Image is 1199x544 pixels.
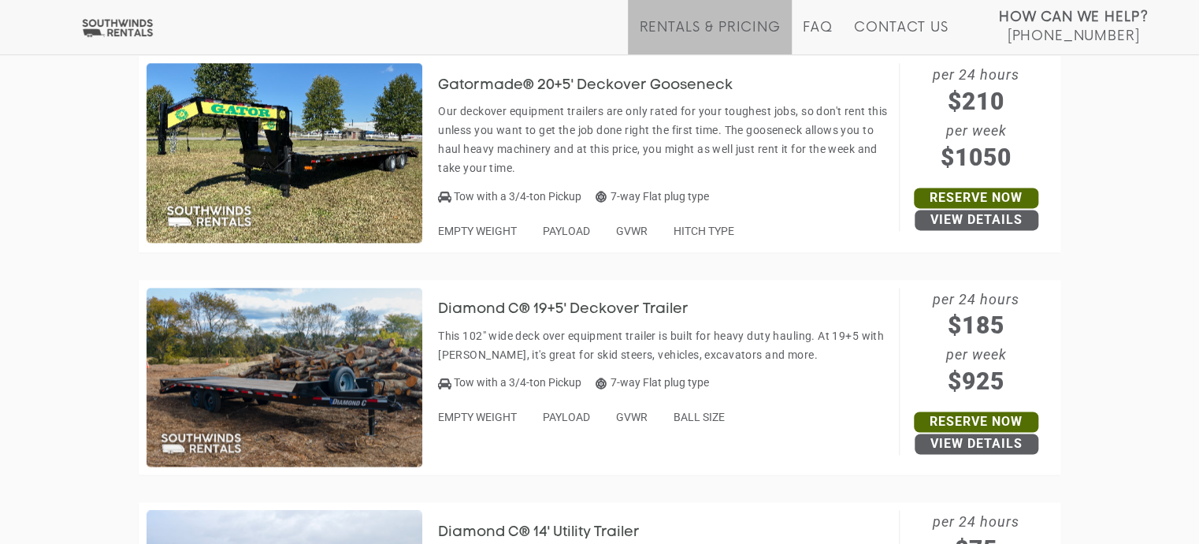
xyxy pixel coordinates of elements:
[674,225,734,237] span: HITCH TYPE
[915,210,1038,230] a: View Details
[79,18,156,38] img: Southwinds Rentals Logo
[438,525,663,538] a: Diamond C® 14' Utility Trailer
[674,411,725,423] span: BALL SIZE
[596,376,709,389] span: 7-way Flat plug type
[900,140,1052,175] span: $1050
[438,78,756,94] h3: Gatormade® 20+5' Deckover Gooseneck
[438,303,712,315] a: Diamond C® 19+5' Deckover Trailer
[900,288,1052,400] span: per 24 hours per week
[900,84,1052,119] span: $210
[803,20,833,54] a: FAQ
[915,434,1038,454] a: View Details
[543,411,590,423] span: PAYLOAD
[854,20,948,54] a: Contact Us
[596,190,709,203] span: 7-way Flat plug type
[438,525,663,541] h3: Diamond C® 14' Utility Trailer
[914,188,1038,208] a: Reserve Now
[900,63,1052,175] span: per 24 hours per week
[454,376,581,389] span: Tow with a 3/4-ton Pickup
[616,225,648,237] span: GVWR
[639,20,780,54] a: Rentals & Pricing
[438,225,517,237] span: EMPTY WEIGHT
[438,78,756,91] a: Gatormade® 20+5' Deckover Gooseneck
[900,363,1052,399] span: $925
[147,63,422,243] img: SW012 - Gatormade 20+5' Deckover Gooseneck
[438,326,891,364] p: This 102" wide deck over equipment trailer is built for heavy duty hauling. At 19+5 with [PERSON_...
[999,8,1148,43] a: How Can We Help? [PHONE_NUMBER]
[147,288,422,468] img: SW013 - Diamond C 19+5' Deckover Trailer
[1007,28,1139,44] span: [PHONE_NUMBER]
[543,225,590,237] span: PAYLOAD
[438,102,891,177] p: Our deckover equipment trailers are only rated for your toughest jobs, so don't rent this unless ...
[438,411,517,423] span: EMPTY WEIGHT
[438,302,712,318] h3: Diamond C® 19+5' Deckover Trailer
[999,9,1148,25] strong: How Can We Help?
[914,412,1038,432] a: Reserve Now
[454,190,581,203] span: Tow with a 3/4-ton Pickup
[616,411,648,423] span: GVWR
[900,307,1052,343] span: $185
